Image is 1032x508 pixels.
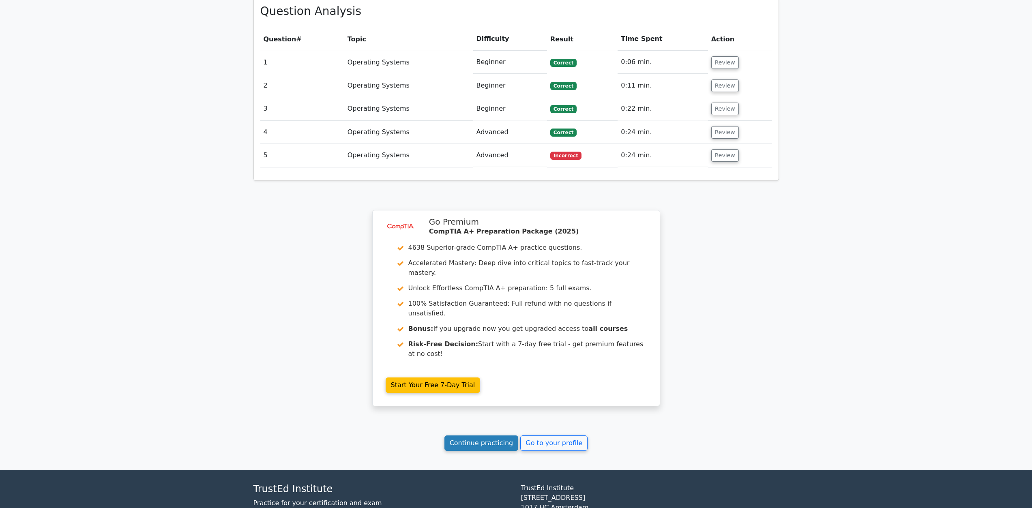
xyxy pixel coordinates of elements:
[711,56,739,69] button: Review
[264,35,296,43] span: Question
[260,4,772,18] h3: Question Analysis
[550,82,577,90] span: Correct
[473,144,547,167] td: Advanced
[344,121,473,144] td: Operating Systems
[520,435,588,451] a: Go to your profile
[708,28,772,51] th: Action
[260,121,344,144] td: 4
[547,28,618,51] th: Result
[711,103,739,115] button: Review
[444,435,519,451] a: Continue practicing
[253,499,382,507] a: Practice for your certification and exam
[473,97,547,120] td: Beginner
[344,144,473,167] td: Operating Systems
[473,121,547,144] td: Advanced
[473,28,547,51] th: Difficulty
[344,97,473,120] td: Operating Systems
[711,126,739,139] button: Review
[473,51,547,74] td: Beginner
[618,28,708,51] th: Time Spent
[344,51,473,74] td: Operating Systems
[344,74,473,97] td: Operating Systems
[711,149,739,162] button: Review
[618,51,708,74] td: 0:06 min.
[386,377,481,393] a: Start Your Free 7-Day Trial
[618,144,708,167] td: 0:24 min.
[550,105,577,113] span: Correct
[260,28,344,51] th: #
[260,51,344,74] td: 1
[473,74,547,97] td: Beginner
[618,121,708,144] td: 0:24 min.
[260,74,344,97] td: 2
[550,152,581,160] span: Incorrect
[618,97,708,120] td: 0:22 min.
[253,483,511,495] h4: TrustEd Institute
[550,59,577,67] span: Correct
[344,28,473,51] th: Topic
[260,97,344,120] td: 3
[550,129,577,137] span: Correct
[260,144,344,167] td: 5
[618,74,708,97] td: 0:11 min.
[711,79,739,92] button: Review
